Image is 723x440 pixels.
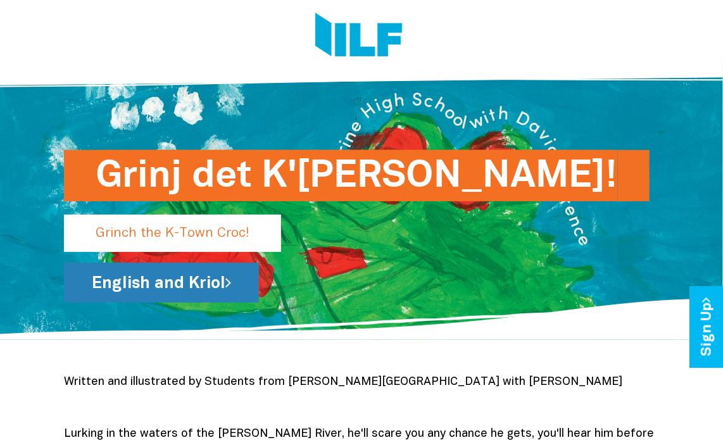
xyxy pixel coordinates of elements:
[64,377,622,387] span: Written and illustrated by Students from [PERSON_NAME][GEOGRAPHIC_DATA] with [PERSON_NAME]
[64,222,586,232] a: Grinj det K'[PERSON_NAME]!
[64,215,281,252] p: Grinch the K-Town Croc!
[96,150,618,201] h1: Grinj det K'[PERSON_NAME]!
[315,13,403,60] img: Logo
[64,263,259,303] a: English and Kriol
